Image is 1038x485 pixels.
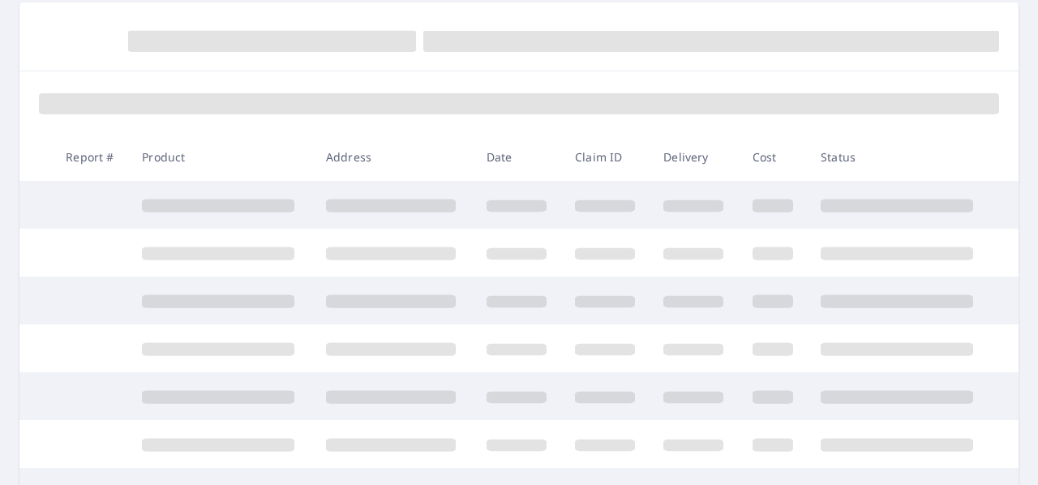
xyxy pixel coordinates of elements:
th: Delivery [650,133,739,181]
th: Cost [740,133,809,181]
th: Status [808,133,992,181]
th: Report # [53,133,129,181]
th: Product [129,133,313,181]
th: Claim ID [562,133,650,181]
th: Date [474,133,562,181]
th: Address [313,133,474,181]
